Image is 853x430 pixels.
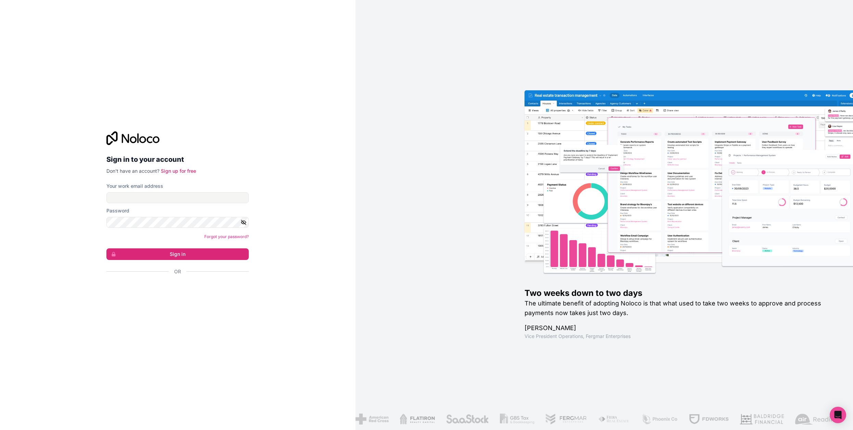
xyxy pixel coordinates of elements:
img: /assets/fiera-fwj2N5v4.png [597,414,629,425]
img: /assets/flatiron-C8eUkumj.png [399,414,434,425]
img: /assets/airreading-FwAmRzSr.png [794,414,837,425]
img: /assets/fdworks-Bi04fVtw.png [688,414,728,425]
label: Your work email address [106,183,163,190]
button: Sign in [106,248,249,260]
img: /assets/fergmar-CudnrXN5.png [544,414,586,425]
input: Email address [106,192,249,203]
span: Or [174,268,181,275]
h1: [PERSON_NAME] [525,323,831,333]
label: Password [106,207,129,214]
h1: Vice President Operations , Fergmar Enterprises [525,333,831,340]
img: /assets/saastock-C6Zbiodz.png [445,414,488,425]
h1: Two weeks down to two days [525,288,831,299]
a: Sign up for free [161,168,196,174]
span: Don't have an account? [106,168,159,174]
input: Password [106,217,249,228]
div: Open Intercom Messenger [830,407,846,423]
a: Forgot your password? [204,234,249,239]
h2: The ultimate benefit of adopting Noloco is that what used to take two weeks to approve and proces... [525,299,831,318]
iframe: Sign in with Google Button [103,283,247,298]
img: /assets/phoenix-BREaitsQ.png [640,414,677,425]
img: /assets/american-red-cross-BAupjrZR.png [354,414,388,425]
h2: Sign in to your account [106,153,249,166]
img: /assets/baldridge-DxmPIwAm.png [739,414,783,425]
img: /assets/gbstax-C-GtDUiK.png [499,414,534,425]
